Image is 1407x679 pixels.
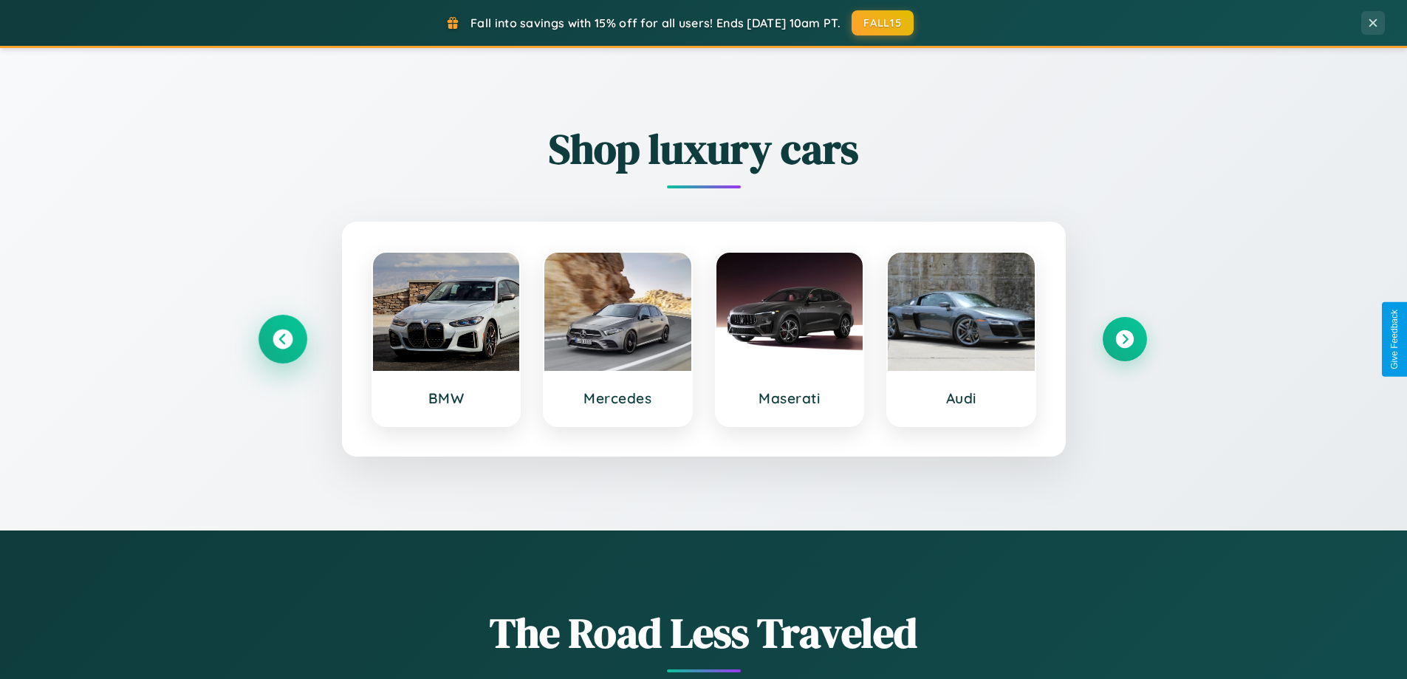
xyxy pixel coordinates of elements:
h2: Shop luxury cars [261,120,1147,177]
span: Fall into savings with 15% off for all users! Ends [DATE] 10am PT. [470,16,841,30]
div: Give Feedback [1389,310,1400,369]
h3: Mercedes [559,389,677,407]
h3: Audi [903,389,1020,407]
h3: Maserati [731,389,849,407]
h1: The Road Less Traveled [261,604,1147,661]
iframe: Intercom live chat [15,629,50,664]
h3: BMW [388,389,505,407]
button: FALL15 [852,10,914,35]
